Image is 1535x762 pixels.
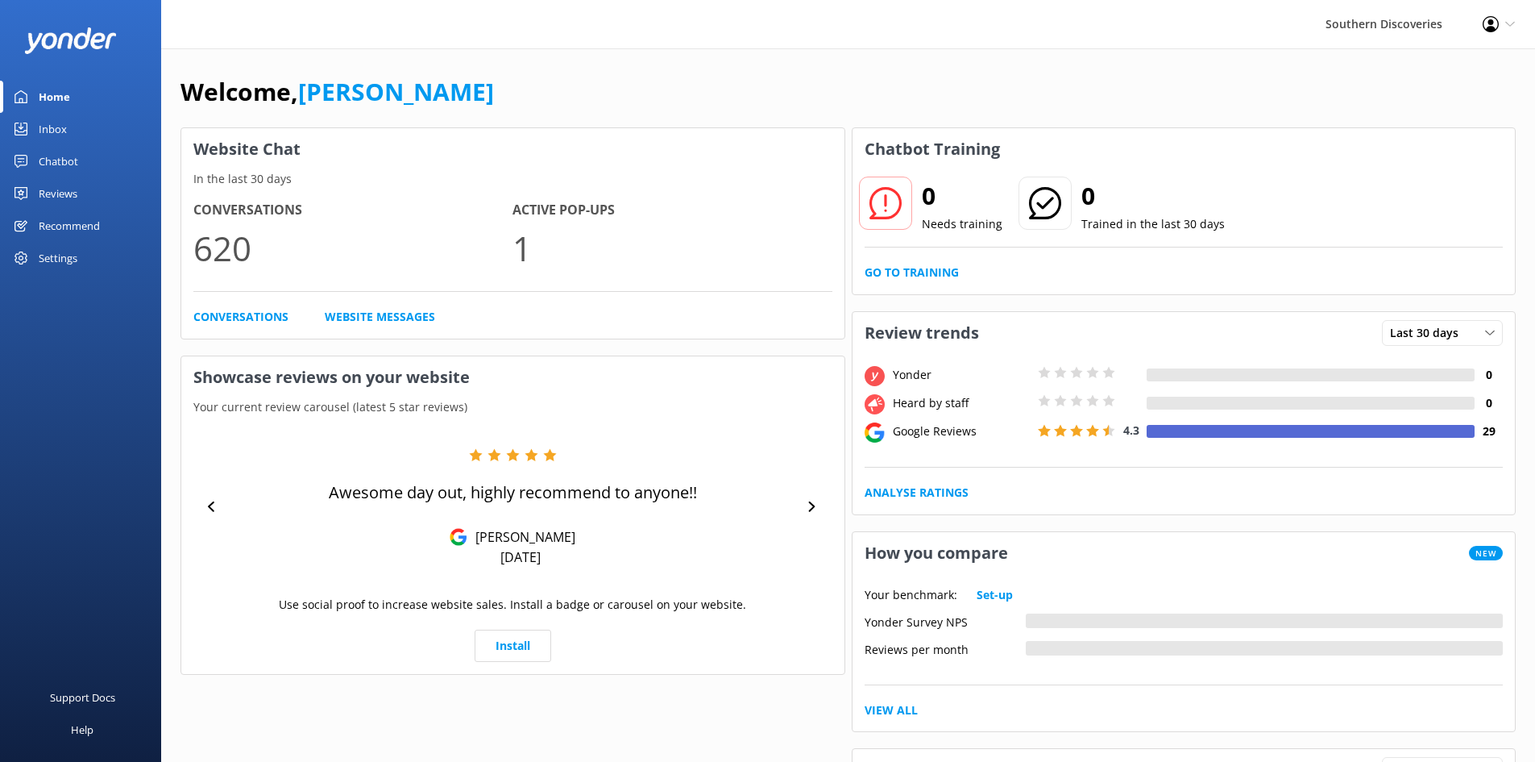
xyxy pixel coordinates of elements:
div: Inbox [39,113,67,145]
h4: 0 [1475,366,1503,384]
div: Chatbot [39,145,78,177]
span: Last 30 days [1390,324,1468,342]
h1: Welcome, [180,73,494,111]
a: Analyse Ratings [865,484,969,502]
p: Use social proof to increase website sales. Install a badge or carousel on your website. [279,596,746,614]
a: View All [865,702,918,719]
div: Help [71,714,93,746]
div: Reviews per month [865,641,1026,656]
div: Settings [39,242,77,274]
h4: 29 [1475,423,1503,440]
div: Reviews [39,177,77,210]
p: [PERSON_NAME] [467,528,575,546]
a: [PERSON_NAME] [298,75,494,108]
a: Website Messages [325,308,435,326]
h2: 0 [922,177,1002,215]
img: Google Reviews [450,528,467,546]
a: Set-up [977,586,1013,604]
p: 1 [512,221,832,275]
div: Support Docs [50,681,115,714]
div: Yonder [889,366,1034,384]
p: [DATE] [500,548,541,566]
div: Home [39,81,70,113]
h3: Website Chat [181,128,844,170]
a: Go to Training [865,264,959,281]
p: In the last 30 days [181,170,844,188]
h3: Review trends [853,312,991,354]
h3: Chatbot Training [853,128,1012,170]
p: Trained in the last 30 days [1081,215,1225,233]
p: Awesome day out, highly recommend to anyone!! [329,481,697,504]
span: New [1469,546,1503,560]
h4: 0 [1475,394,1503,412]
h2: 0 [1081,177,1225,215]
span: 4.3 [1123,423,1139,438]
p: Needs training [922,215,1002,233]
h3: How you compare [853,532,1020,574]
div: Google Reviews [889,423,1034,440]
h4: Conversations [193,200,512,221]
a: Install [475,630,551,662]
div: Recommend [39,210,100,242]
div: Heard by staff [889,394,1034,412]
div: Yonder Survey NPS [865,614,1026,628]
h3: Showcase reviews on your website [181,356,844,398]
p: Your benchmark: [865,586,957,604]
p: 620 [193,221,512,275]
a: Conversations [193,308,288,326]
img: yonder-white-logo.png [24,27,117,54]
p: Your current review carousel (latest 5 star reviews) [181,398,844,416]
h4: Active Pop-ups [512,200,832,221]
